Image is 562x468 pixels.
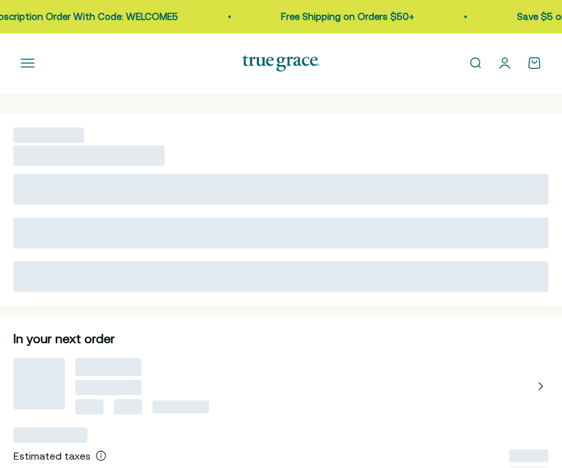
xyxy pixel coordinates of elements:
span: ‌ [14,358,65,409]
span: ‌ [75,399,104,415]
span: ‌ [14,218,548,248]
span: ‌ [14,145,165,166]
span: ‌ [509,449,548,462]
span: ‌ [152,400,209,413]
span: ‌ [14,174,548,205]
h2: In your next order [14,330,548,348]
span: ‌ [14,261,548,292]
span: ‌ [114,399,142,415]
span: ‌ [75,380,141,395]
a: Free Shipping on Orders $50+ [280,11,413,22]
span: ‌ [14,127,84,143]
span: ‌ [75,358,141,376]
span: Estimated taxes [14,450,91,462]
span: ‌ [14,427,87,443]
